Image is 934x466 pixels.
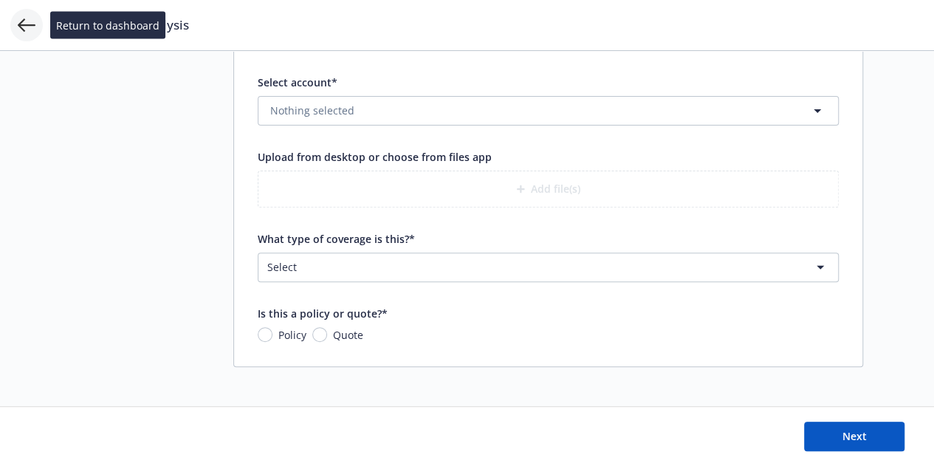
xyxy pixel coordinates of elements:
[258,96,839,126] button: Nothing selected
[258,150,492,164] span: Upload from desktop or choose from files app
[842,429,867,443] span: Next
[804,422,904,451] button: Next
[258,75,337,89] span: Select account*
[258,327,272,342] input: Policy
[333,327,363,343] span: Quote
[258,232,415,246] span: What type of coverage is this?*
[270,103,354,118] span: Nothing selected
[258,306,388,321] span: Is this a policy or quote?*
[278,327,306,343] span: Policy
[312,327,327,342] input: Quote
[56,18,159,33] span: Return to dashboard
